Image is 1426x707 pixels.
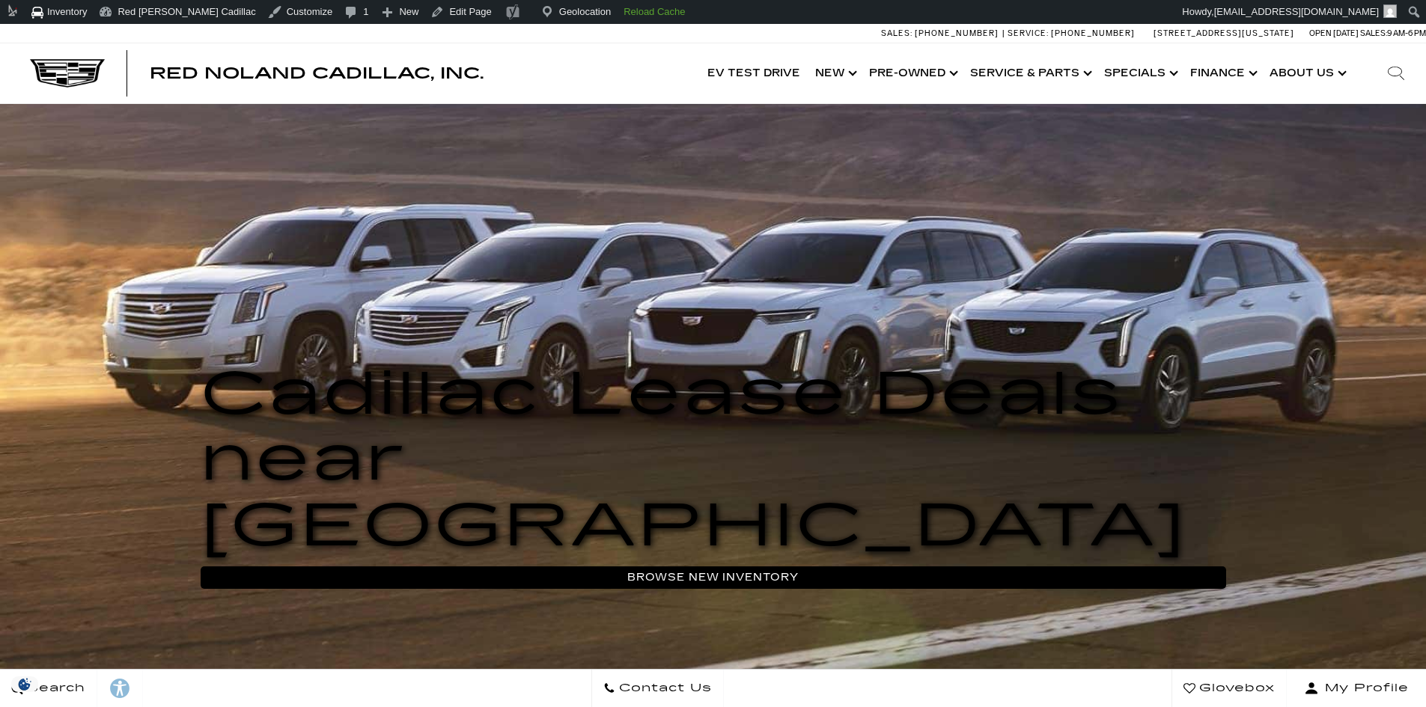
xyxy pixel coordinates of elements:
a: About Us [1262,43,1351,103]
span: Glovebox [1195,678,1275,699]
a: Browse New Inventory [201,566,1226,589]
section: Click to Open Cookie Consent Modal [7,676,42,692]
span: [EMAIL_ADDRESS][DOMAIN_NAME] [1214,6,1379,17]
strong: Reload Cache [624,6,685,17]
button: Open user profile menu [1287,670,1426,707]
span: Search [23,678,85,699]
a: Sales: [PHONE_NUMBER] [881,29,1002,37]
a: Red Noland Cadillac, Inc. [150,66,484,81]
a: Finance [1183,43,1262,103]
span: Sales: [881,28,912,38]
a: Specials [1097,43,1183,103]
a: New [808,43,862,103]
a: [STREET_ADDRESS][US_STATE] [1154,28,1294,38]
img: Opt-Out Icon [7,676,42,692]
h1: Cadillac Lease Deals near [GEOGRAPHIC_DATA] [201,361,1226,559]
a: EV Test Drive [700,43,808,103]
span: [PHONE_NUMBER] [1051,28,1135,38]
span: Open [DATE] [1309,28,1359,38]
a: Contact Us [591,670,724,707]
span: Sales: [1360,28,1387,38]
a: Service & Parts [963,43,1097,103]
a: Glovebox [1171,670,1287,707]
span: 9 AM-6 PM [1387,28,1426,38]
a: Pre-Owned [862,43,963,103]
span: [PHONE_NUMBER] [915,28,999,38]
a: Service: [PHONE_NUMBER] [1002,29,1139,37]
img: Cadillac Dark Logo with Cadillac White Text [30,59,105,88]
span: My Profile [1319,678,1409,699]
span: Service: [1008,28,1049,38]
span: Contact Us [615,678,712,699]
span: Red Noland Cadillac, Inc. [150,64,484,82]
